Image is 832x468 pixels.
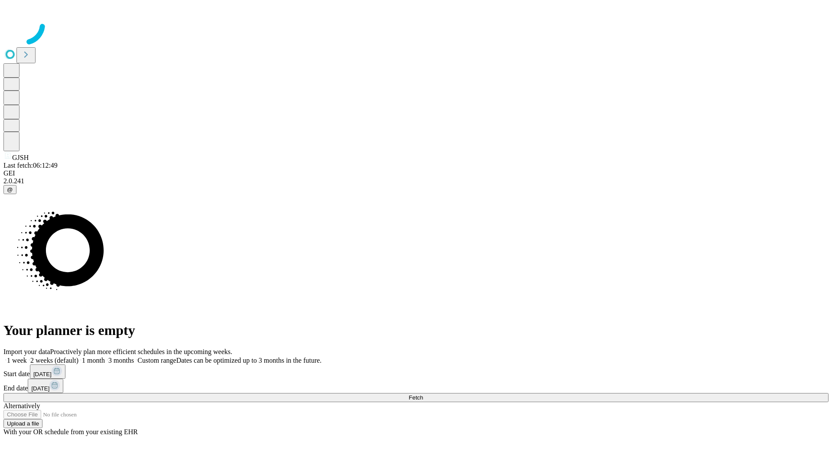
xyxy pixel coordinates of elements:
[3,348,50,355] span: Import your data
[28,379,63,393] button: [DATE]
[137,357,176,364] span: Custom range
[3,419,42,428] button: Upload a file
[82,357,105,364] span: 1 month
[30,357,78,364] span: 2 weeks (default)
[3,162,58,169] span: Last fetch: 06:12:49
[3,169,829,177] div: GEI
[3,393,829,402] button: Fetch
[3,428,138,435] span: With your OR schedule from your existing EHR
[12,154,29,161] span: GJSH
[3,177,829,185] div: 2.0.241
[50,348,232,355] span: Proactively plan more efficient schedules in the upcoming weeks.
[33,371,52,377] span: [DATE]
[3,379,829,393] div: End date
[3,364,829,379] div: Start date
[108,357,134,364] span: 3 months
[3,322,829,338] h1: Your planner is empty
[30,364,65,379] button: [DATE]
[31,385,49,392] span: [DATE]
[3,185,16,194] button: @
[409,394,423,401] span: Fetch
[3,402,40,409] span: Alternatively
[7,186,13,193] span: @
[176,357,322,364] span: Dates can be optimized up to 3 months in the future.
[7,357,27,364] span: 1 week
